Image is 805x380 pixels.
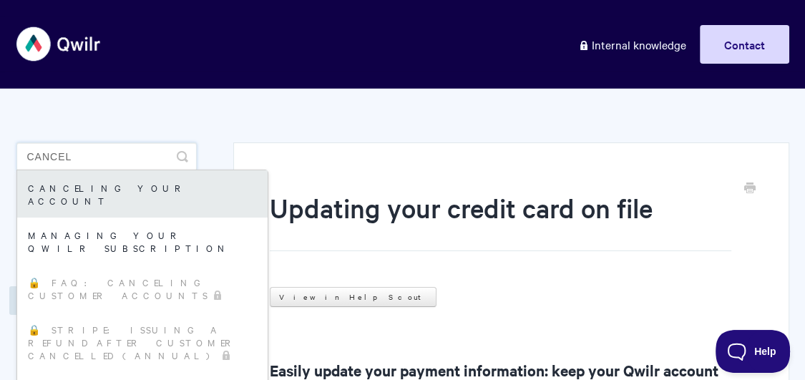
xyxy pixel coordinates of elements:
a: Billing [9,286,77,315]
img: Qwilr Help Center [16,17,102,71]
a: Print this Article [744,181,756,197]
a: View in Help Scout [270,287,436,307]
a: Contact [700,25,789,64]
a: Canceling your account [17,170,268,218]
a: 🔒 Stripe: Issuing a refund after customer cancelled (annual) [17,312,268,372]
a: 🔒 FAQ: Canceling customer accounts [17,265,268,312]
input: Search [16,142,197,171]
a: Managing your Qwilr subscription [17,218,268,265]
h1: Updating your credit card on file [270,190,731,251]
a: Internal knowledge [567,25,697,64]
iframe: Toggle Customer Support [716,330,791,373]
